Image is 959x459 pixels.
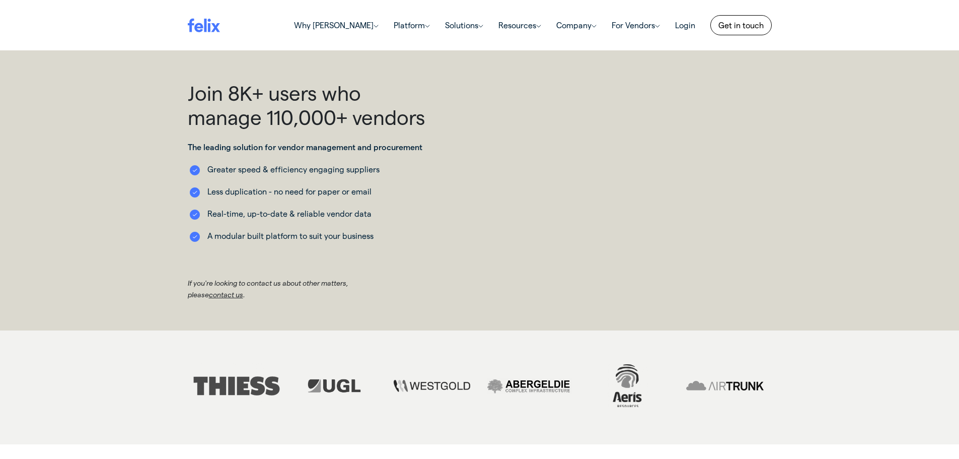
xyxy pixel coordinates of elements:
[188,278,389,300] p: If you're looking to contact us about other matters, please .
[710,15,772,35] a: Get in touch
[581,363,674,409] img: aeris-logo
[188,81,429,129] h1: Join 8K+ users who manage 110,000+ vendors
[188,185,429,198] li: Less duplication - no need for paper or email
[386,15,437,35] a: Platform
[288,363,381,409] img: ugl grey scale
[190,363,283,409] img: thiess
[668,15,703,35] a: Login
[188,230,429,242] li: A modular built platform to suit your business
[549,15,604,35] a: Company
[188,18,220,32] img: felix logo
[188,163,429,175] li: Greater speed & efficiency engaging suppliers
[188,208,429,220] li: Real-time, up-to-date & reliable vendor data
[286,15,386,35] a: Why [PERSON_NAME]
[188,142,422,152] strong: The leading solution for vendor management and procurement
[491,15,549,35] a: Resources
[209,290,243,299] a: contact us
[679,363,771,409] img: Airtrunk
[386,363,478,409] img: westgold grey scale
[437,15,491,35] a: Solutions
[604,15,668,35] a: For Vendors
[483,363,576,409] img: Abergeldie B&W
